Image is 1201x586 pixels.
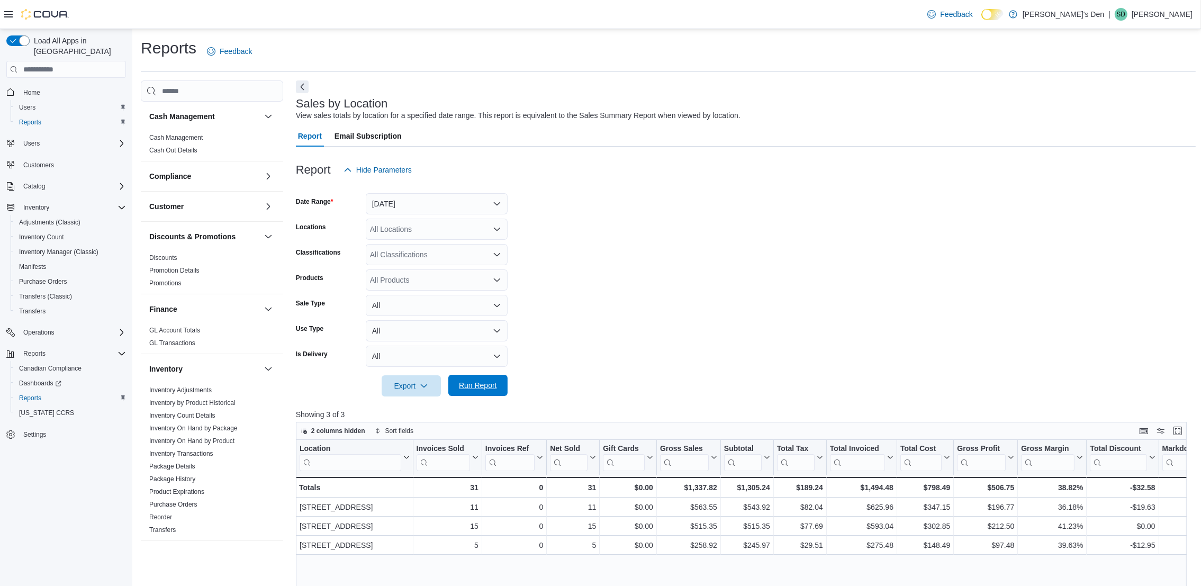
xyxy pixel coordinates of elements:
button: Operations [19,326,59,339]
div: 39.63% [1021,539,1083,552]
div: $212.50 [957,520,1014,533]
button: Catalog [2,179,130,194]
label: Classifications [296,248,341,257]
span: GL Transactions [149,339,195,347]
button: Net Sold [550,444,596,471]
span: Users [15,101,126,114]
input: Dark Mode [981,9,1004,20]
button: Settings [2,427,130,442]
div: 38.82% [1021,481,1083,494]
div: $275.48 [830,539,893,552]
button: Users [2,136,130,151]
div: $0.00 [1090,520,1155,533]
div: $798.49 [900,481,950,494]
a: Discounts [149,254,177,262]
span: Transfers [19,307,46,315]
button: Open list of options [493,276,501,284]
a: [US_STATE] CCRS [15,407,78,419]
div: $258.92 [660,539,717,552]
h3: Report [296,164,331,176]
button: Discounts & Promotions [262,230,275,243]
button: Keyboard shortcuts [1137,425,1150,437]
button: Compliance [262,170,275,183]
div: Total Discount [1090,444,1146,454]
a: GL Account Totals [149,327,200,334]
button: Cash Management [262,110,275,123]
span: Dashboards [19,379,61,387]
button: Operations [2,325,130,340]
a: Dashboards [11,376,130,391]
div: Invoices Sold [416,444,469,454]
div: 0 [485,539,543,552]
span: 2 columns hidden [311,427,365,435]
div: $563.55 [660,501,717,514]
div: Gross Margin [1021,444,1074,454]
a: Purchase Orders [15,275,71,288]
span: Inventory Manager (Classic) [19,248,98,256]
span: Settings [23,430,46,439]
a: Users [15,101,40,114]
button: Gift Cards [603,444,653,471]
span: Transfers (Classic) [19,292,72,301]
div: $515.35 [660,520,717,533]
div: $82.04 [777,501,823,514]
div: Shawn Dang [1115,8,1127,21]
button: Subtotal [724,444,770,471]
button: Transfers [11,304,130,319]
span: Transfers (Classic) [15,290,126,303]
div: Gross Margin [1021,444,1074,471]
div: 15 [416,520,478,533]
h3: Finance [149,304,177,314]
span: Report [298,125,322,147]
a: Inventory Count Details [149,412,215,419]
a: Cash Out Details [149,147,197,154]
span: Dark Mode [981,20,982,21]
span: [US_STATE] CCRS [19,409,74,417]
span: Cash Out Details [149,146,197,155]
p: [PERSON_NAME]'s Den [1023,8,1104,21]
a: Customers [19,159,58,172]
span: Package Details [149,462,195,471]
h3: Cash Management [149,111,215,122]
div: Gross Profit [957,444,1006,454]
span: Inventory [19,201,126,214]
label: Date Range [296,197,333,206]
button: 2 columns hidden [296,425,369,437]
h3: Customer [149,201,184,212]
a: Inventory Transactions [149,450,213,457]
div: 0 [485,481,543,494]
button: Location [300,444,410,471]
div: -$32.58 [1090,481,1155,494]
div: Inventory [141,384,283,540]
a: Inventory On Hand by Product [149,437,234,445]
div: [STREET_ADDRESS] [300,520,410,533]
div: -$12.95 [1090,539,1155,552]
a: Product Expirations [149,488,204,495]
button: All [366,346,508,367]
div: 31 [550,481,596,494]
span: GL Account Totals [149,326,200,335]
button: Inventory [149,364,260,374]
div: Total Cost [900,444,942,454]
a: Feedback [203,41,256,62]
div: Gross Sales [660,444,709,471]
div: Gift Cards [603,444,645,454]
div: Cash Management [141,131,283,161]
span: Users [19,137,126,150]
div: Total Cost [900,444,942,471]
a: Promotion Details [149,267,200,274]
div: Gift Card Sales [603,444,645,471]
button: Purchase Orders [11,274,130,289]
a: Inventory Adjustments [149,386,212,394]
span: Hide Parameters [356,165,412,175]
span: Catalog [19,180,126,193]
button: Export [382,375,441,396]
span: Sort fields [385,427,413,435]
div: Finance [141,324,283,354]
p: [PERSON_NAME] [1132,8,1193,21]
a: Transfers [15,305,50,318]
div: $1,337.82 [660,481,717,494]
span: Package History [149,475,195,483]
div: $189.24 [777,481,823,494]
